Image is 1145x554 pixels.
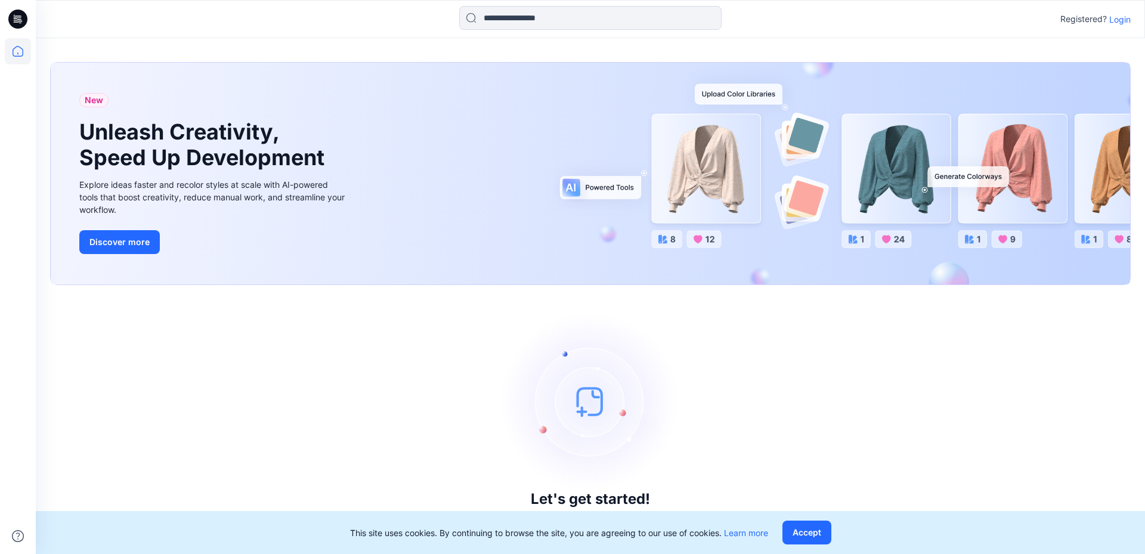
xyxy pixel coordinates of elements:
p: This site uses cookies. By continuing to browse the site, you are agreeing to our use of cookies. [350,527,768,539]
button: Discover more [79,230,160,254]
p: Login [1109,13,1131,26]
span: New [85,93,103,107]
img: empty-state-image.svg [501,312,680,491]
h1: Unleash Creativity, Speed Up Development [79,119,330,171]
a: Learn more [724,528,768,538]
button: Accept [782,521,831,544]
h3: Let's get started! [531,491,650,507]
a: Discover more [79,230,348,254]
p: Registered? [1060,12,1107,26]
div: Explore ideas faster and recolor styles at scale with AI-powered tools that boost creativity, red... [79,178,348,216]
